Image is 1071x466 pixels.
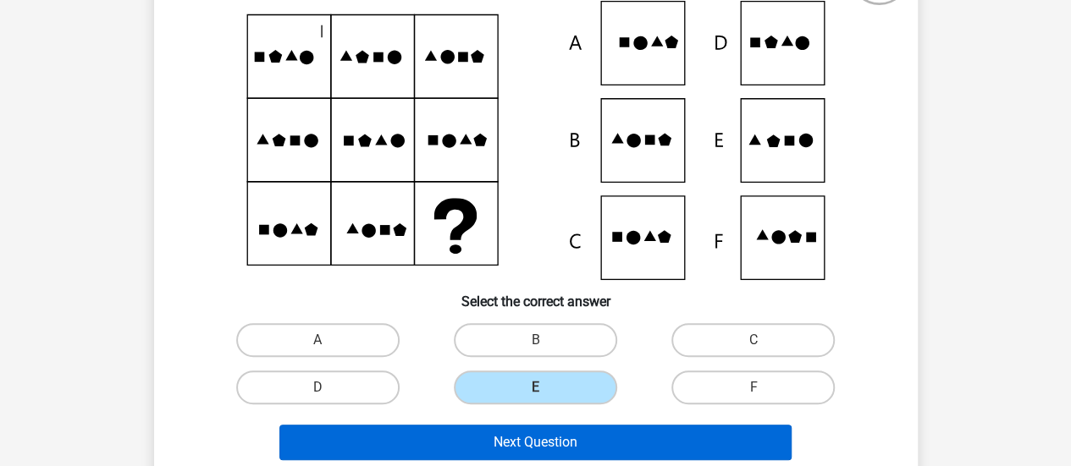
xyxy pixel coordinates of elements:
[236,323,400,357] label: A
[671,323,835,357] label: C
[671,370,835,404] label: F
[279,425,792,460] button: Next Question
[454,370,617,404] label: E
[181,280,891,310] h6: Select the correct answer
[454,323,617,357] label: B
[236,370,400,404] label: D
